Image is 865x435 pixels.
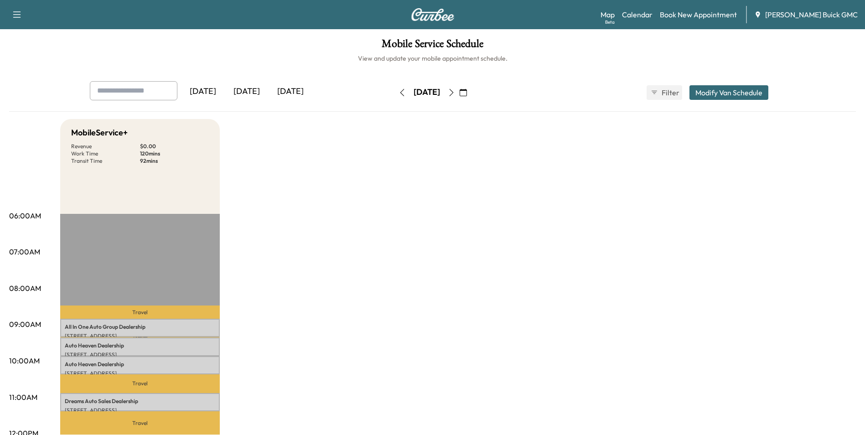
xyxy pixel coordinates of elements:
p: Transit Time [71,157,140,165]
p: 10:00AM [9,355,40,366]
h1: Mobile Service Schedule [9,38,856,54]
p: Revenue [71,143,140,150]
p: Work Time [71,150,140,157]
p: 11:00AM [9,392,37,403]
div: [DATE] [181,81,225,102]
p: Travel [60,306,220,318]
div: [DATE] [225,81,269,102]
p: 08:00AM [9,283,41,294]
div: [DATE] [269,81,312,102]
h5: MobileService+ [71,126,128,139]
span: Filter [662,87,678,98]
p: [STREET_ADDRESS] [65,370,215,377]
p: [STREET_ADDRESS] [65,332,215,340]
a: Book New Appointment [660,9,737,20]
p: [STREET_ADDRESS] [65,351,215,358]
p: All In One Auto Group Dealership [65,323,215,331]
button: Filter [647,85,682,100]
img: Curbee Logo [411,8,455,21]
p: Travel [60,411,220,435]
div: [DATE] [414,87,440,98]
span: [PERSON_NAME] Buick GMC [765,9,858,20]
p: 07:00AM [9,246,40,257]
a: MapBeta [601,9,615,20]
p: Auto Heaven Dealership [65,342,215,349]
h6: View and update your mobile appointment schedule. [9,54,856,63]
p: 06:00AM [9,210,41,221]
p: Travel [60,374,220,393]
p: 09:00AM [9,319,41,330]
p: 92 mins [140,157,209,165]
p: $ 0.00 [140,143,209,150]
p: Travel [60,337,220,337]
button: Modify Van Schedule [689,85,768,100]
div: Beta [605,19,615,26]
a: Calendar [622,9,653,20]
p: 120 mins [140,150,209,157]
p: Auto Heaven Dealership [65,361,215,368]
p: [STREET_ADDRESS] [65,407,215,414]
p: Dreams Auto Sales Dealership [65,398,215,405]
